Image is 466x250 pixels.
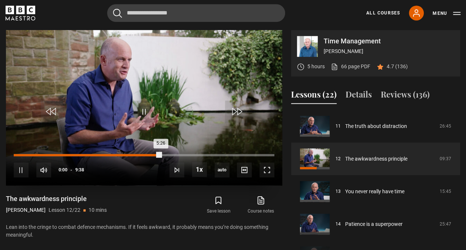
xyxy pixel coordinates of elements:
[197,194,239,216] button: Save lesson
[14,162,29,177] button: Pause
[6,223,282,239] p: Lean into the cringe to combat defence mechanisms. If it feels awkward, it probably means you’re ...
[307,63,325,70] p: 5 hours
[75,163,84,177] span: 9:38
[215,162,229,177] div: Current quality: 720p
[89,206,107,214] p: 10 mins
[36,162,51,177] button: Mute
[346,88,372,104] button: Details
[215,162,229,177] span: auto
[14,154,274,156] div: Progress Bar
[345,220,403,228] a: Patience is a superpower
[240,194,282,216] a: Course notes
[387,63,408,70] p: 4.7 (136)
[169,162,184,177] button: Next Lesson
[6,6,35,20] svg: BBC Maestro
[192,162,207,177] button: Playback Rate
[70,167,72,172] span: -
[6,194,107,203] h1: The awkwardness principle
[260,162,274,177] button: Fullscreen
[113,9,122,18] button: Submit the search query
[237,162,252,177] button: Captions
[331,63,370,70] a: 66 page PDF
[6,30,282,185] video-js: Video Player
[291,88,337,104] button: Lessons (22)
[381,88,430,104] button: Reviews (136)
[366,10,400,16] a: All Courses
[345,188,404,195] a: You never really have time
[345,122,407,130] a: The truth about distraction
[433,10,460,17] button: Toggle navigation
[107,4,285,22] input: Search
[324,38,454,45] p: Time Management
[324,47,454,55] p: [PERSON_NAME]
[59,163,67,177] span: 0:00
[49,206,80,214] p: Lesson 12/22
[6,206,46,214] p: [PERSON_NAME]
[345,155,407,163] a: The awkwardness principle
